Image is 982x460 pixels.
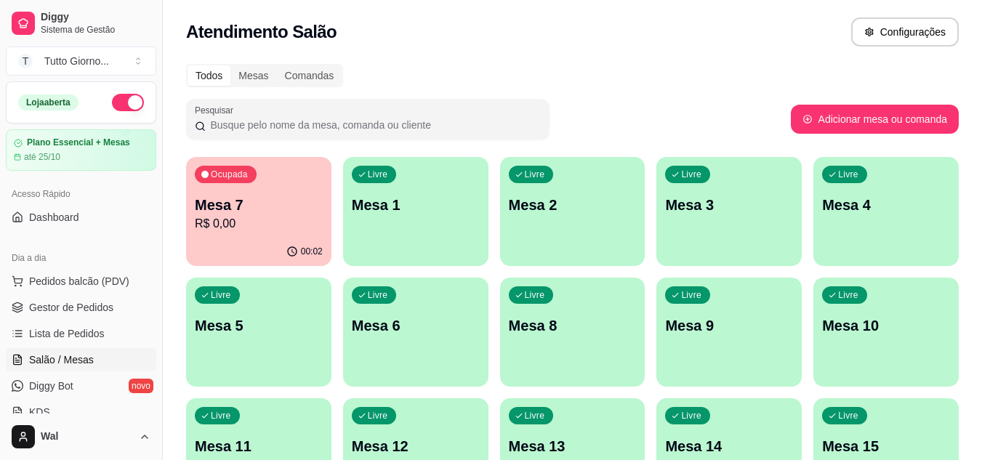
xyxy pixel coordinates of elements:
[18,54,33,68] span: T
[791,105,959,134] button: Adicionar mesa ou comanda
[211,410,231,421] p: Livre
[6,419,156,454] button: Wal
[500,278,645,387] button: LivreMesa 8
[6,296,156,319] a: Gestor de Pedidos
[822,195,950,215] p: Mesa 4
[188,65,230,86] div: Todos
[681,169,701,180] p: Livre
[206,118,541,132] input: Pesquisar
[186,278,331,387] button: LivreMesa 5
[851,17,959,47] button: Configurações
[368,410,388,421] p: Livre
[813,157,959,266] button: LivreMesa 4
[6,348,156,371] a: Salão / Mesas
[277,65,342,86] div: Comandas
[29,274,129,288] span: Pedidos balcão (PDV)
[195,104,238,116] label: Pesquisar
[29,379,73,393] span: Diggy Bot
[509,195,637,215] p: Mesa 2
[41,24,150,36] span: Sistema de Gestão
[838,410,858,421] p: Livre
[6,47,156,76] button: Select a team
[352,436,480,456] p: Mesa 12
[6,129,156,171] a: Plano Essencial + Mesasaté 25/10
[186,20,337,44] h2: Atendimento Salão
[6,246,156,270] div: Dia a dia
[112,94,144,111] button: Alterar Status
[29,405,50,419] span: KDS
[41,430,133,443] span: Wal
[665,195,793,215] p: Mesa 3
[195,315,323,336] p: Mesa 5
[230,65,276,86] div: Mesas
[343,278,488,387] button: LivreMesa 6
[665,436,793,456] p: Mesa 14
[838,289,858,301] p: Livre
[44,54,109,68] div: Tutto Giorno ...
[838,169,858,180] p: Livre
[29,352,94,367] span: Salão / Mesas
[822,315,950,336] p: Mesa 10
[525,169,545,180] p: Livre
[186,157,331,266] button: OcupadaMesa 7R$ 0,0000:02
[6,206,156,229] a: Dashboard
[18,94,79,110] div: Loja aberta
[211,169,248,180] p: Ocupada
[6,400,156,424] a: KDS
[656,157,802,266] button: LivreMesa 3
[211,289,231,301] p: Livre
[6,374,156,398] a: Diggy Botnovo
[6,6,156,41] a: DiggySistema de Gestão
[525,289,545,301] p: Livre
[656,278,802,387] button: LivreMesa 9
[195,215,323,233] p: R$ 0,00
[195,436,323,456] p: Mesa 11
[41,11,150,24] span: Diggy
[29,326,105,341] span: Lista de Pedidos
[368,289,388,301] p: Livre
[813,278,959,387] button: LivreMesa 10
[27,137,130,148] article: Plano Essencial + Mesas
[525,410,545,421] p: Livre
[500,157,645,266] button: LivreMesa 2
[195,195,323,215] p: Mesa 7
[29,210,79,225] span: Dashboard
[6,182,156,206] div: Acesso Rápido
[822,436,950,456] p: Mesa 15
[681,289,701,301] p: Livre
[301,246,323,257] p: 00:02
[509,436,637,456] p: Mesa 13
[343,157,488,266] button: LivreMesa 1
[681,410,701,421] p: Livre
[352,195,480,215] p: Mesa 1
[509,315,637,336] p: Mesa 8
[665,315,793,336] p: Mesa 9
[24,151,60,163] article: até 25/10
[368,169,388,180] p: Livre
[29,300,113,315] span: Gestor de Pedidos
[352,315,480,336] p: Mesa 6
[6,322,156,345] a: Lista de Pedidos
[6,270,156,293] button: Pedidos balcão (PDV)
